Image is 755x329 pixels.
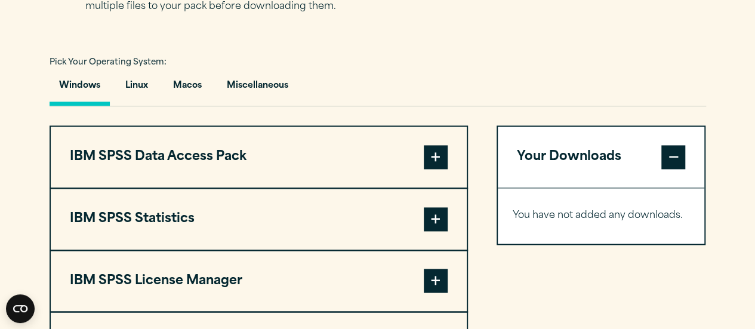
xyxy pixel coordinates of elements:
[513,207,690,225] p: You have not added any downloads.
[51,127,467,187] button: IBM SPSS Data Access Pack
[498,127,705,187] button: Your Downloads
[50,59,167,66] span: Pick Your Operating System:
[498,187,705,244] div: Your Downloads
[50,72,110,106] button: Windows
[217,72,298,106] button: Miscellaneous
[51,189,467,250] button: IBM SPSS Statistics
[51,251,467,312] button: IBM SPSS License Manager
[164,72,211,106] button: Macos
[116,72,158,106] button: Linux
[6,294,35,323] button: Open CMP widget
